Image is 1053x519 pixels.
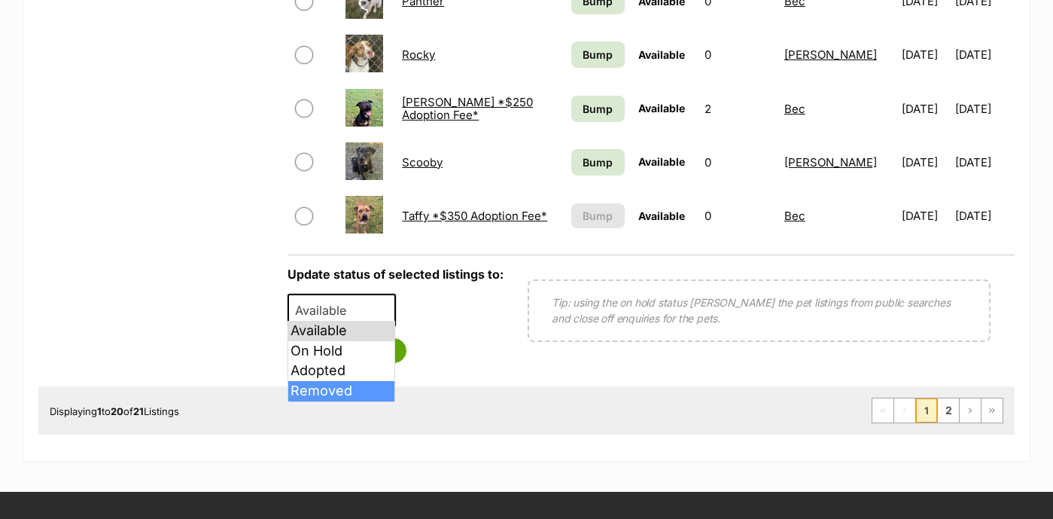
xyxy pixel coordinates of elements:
[552,295,966,326] p: Tip: using the on hold status [PERSON_NAME] the pet listings from public searches and close off e...
[402,209,547,223] a: Taffy *$350 Adoption Fee*
[698,190,776,242] td: 0
[896,29,954,81] td: [DATE]
[402,155,443,169] a: Scooby
[698,83,776,135] td: 2
[583,154,613,170] span: Bump
[916,398,937,423] span: Page 1
[289,300,361,321] span: Available
[872,398,1003,423] nav: Pagination
[896,136,954,188] td: [DATE]
[288,267,504,282] label: Update status of selected listings to:
[638,102,685,114] span: Available
[288,361,394,381] li: Adopted
[288,341,394,362] li: On Hold
[50,405,179,417] span: Displaying to of Listings
[955,29,1013,81] td: [DATE]
[784,102,805,116] a: Bec
[784,209,805,223] a: Bec
[288,321,394,341] li: Available
[288,381,394,401] li: Removed
[133,405,144,417] strong: 21
[872,398,893,423] span: First page
[571,41,625,68] a: Bump
[571,96,625,122] a: Bump
[698,29,776,81] td: 0
[784,155,877,169] a: [PERSON_NAME]
[638,48,685,61] span: Available
[402,47,435,62] a: Rocky
[896,83,954,135] td: [DATE]
[111,405,123,417] strong: 20
[402,95,533,122] a: [PERSON_NAME] *$250 Adoption Fee*
[288,294,396,327] span: Available
[638,155,685,168] span: Available
[960,398,981,423] a: Next page
[571,203,625,228] button: Bump
[583,101,613,117] span: Bump
[894,398,915,423] span: Previous page
[955,136,1013,188] td: [DATE]
[698,136,776,188] td: 0
[784,47,877,62] a: [PERSON_NAME]
[571,149,625,176] a: Bump
[896,190,954,242] td: [DATE]
[97,405,102,417] strong: 1
[955,190,1013,242] td: [DATE]
[981,398,1003,423] a: Last page
[638,209,685,222] span: Available
[938,398,959,423] a: Page 2
[583,208,613,224] span: Bump
[583,47,613,63] span: Bump
[955,83,1013,135] td: [DATE]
